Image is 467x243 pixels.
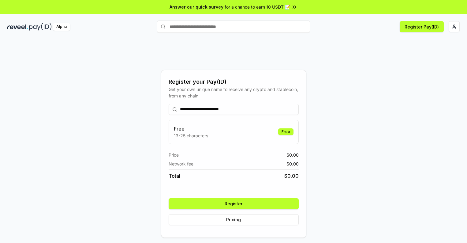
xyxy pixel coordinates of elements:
[7,23,28,31] img: reveel_dark
[286,161,299,167] span: $ 0.00
[174,132,208,139] p: 13-25 characters
[169,161,193,167] span: Network fee
[169,172,180,180] span: Total
[169,78,299,86] div: Register your Pay(ID)
[284,172,299,180] span: $ 0.00
[286,152,299,158] span: $ 0.00
[53,23,70,31] div: Alpha
[278,128,293,135] div: Free
[400,21,444,32] button: Register Pay(ID)
[169,214,299,225] button: Pricing
[170,4,223,10] span: Answer our quick survey
[169,152,179,158] span: Price
[169,198,299,209] button: Register
[29,23,52,31] img: pay_id
[174,125,208,132] h3: Free
[169,86,299,99] div: Get your own unique name to receive any crypto and stablecoin, from any chain
[225,4,290,10] span: for a chance to earn 10 USDT 📝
